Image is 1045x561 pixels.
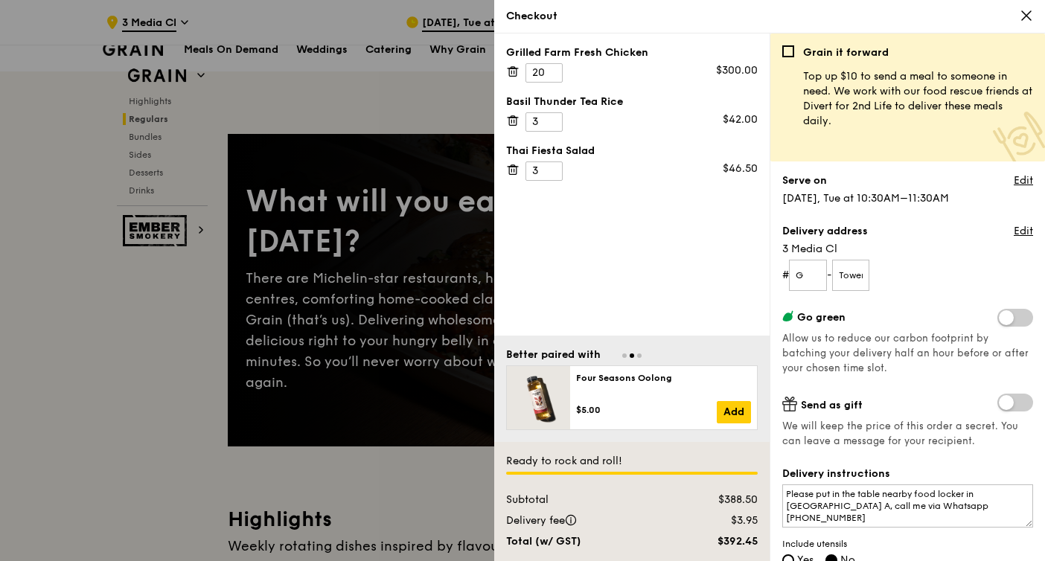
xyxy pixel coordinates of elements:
div: $392.45 [677,534,767,549]
span: Go to slide 1 [622,353,627,358]
div: Grilled Farm Fresh Chicken [506,45,758,60]
p: Top up $10 to send a meal to someone in need. We work with our food rescue friends at Divert for ... [803,69,1033,129]
label: Delivery instructions [782,467,1033,481]
div: $3.95 [677,513,767,528]
span: Go to slide 2 [630,353,634,358]
div: Delivery fee [497,513,677,528]
form: # - [782,260,1033,291]
span: Go to slide 3 [637,353,642,358]
div: Subtotal [497,493,677,507]
div: Basil Thunder Tea Rice [506,94,758,109]
img: Meal donation [993,112,1045,164]
span: Allow us to reduce our carbon footprint by batching your delivery half an hour before or after yo... [782,333,1029,374]
div: Total (w/ GST) [497,534,677,549]
div: Thai Fiesta Salad [506,144,758,158]
input: Unit [832,260,870,291]
label: Delivery address [782,224,868,239]
input: Floor [789,260,827,291]
a: Edit [1014,173,1033,188]
span: [DATE], Tue at 10:30AM–11:30AM [782,192,949,205]
div: Ready to rock and roll! [506,454,758,469]
div: $42.00 [723,112,758,127]
div: $5.00 [576,404,717,416]
b: Grain it forward [803,46,889,59]
a: Edit [1014,224,1033,239]
div: $388.50 [677,493,767,507]
span: 3 Media Cl [782,242,1033,257]
a: Add [717,401,751,423]
div: $300.00 [716,63,758,78]
div: Checkout [506,9,1033,24]
label: Serve on [782,173,827,188]
div: Four Seasons Oolong [576,372,751,384]
span: Go green [797,311,846,324]
div: Better paired with [506,347,601,362]
div: $46.50 [723,161,758,176]
span: We will keep the price of this order a secret. You can leave a message for your recipient. [782,419,1033,449]
span: Include utensils [782,538,1033,550]
span: Send as gift [801,399,863,411]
